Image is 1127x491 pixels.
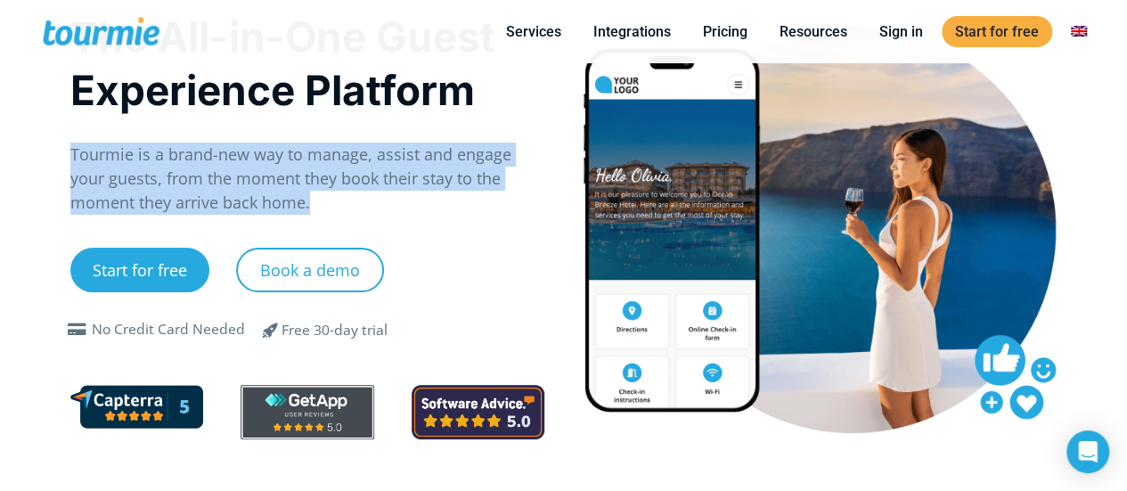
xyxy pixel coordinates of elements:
span:  [63,323,92,337]
a: Integrations [580,20,684,43]
a: Services [493,20,575,43]
span:  [249,319,292,340]
div: Free 30-day trial [282,320,388,341]
div: No Credit Card Needed [92,319,245,340]
a: Sign in [866,20,936,43]
h1: The All-in-One Guest Experience Platform [70,10,545,117]
a: Start for free [942,16,1052,47]
a: Pricing [690,20,761,43]
a: Start for free [70,248,209,292]
p: Tourmie is a brand-new way to manage, assist and engage your guests, from the moment they book th... [70,143,545,215]
div: Open Intercom Messenger [1066,430,1109,473]
a: Resources [766,20,861,43]
a: Book a demo [236,248,384,292]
